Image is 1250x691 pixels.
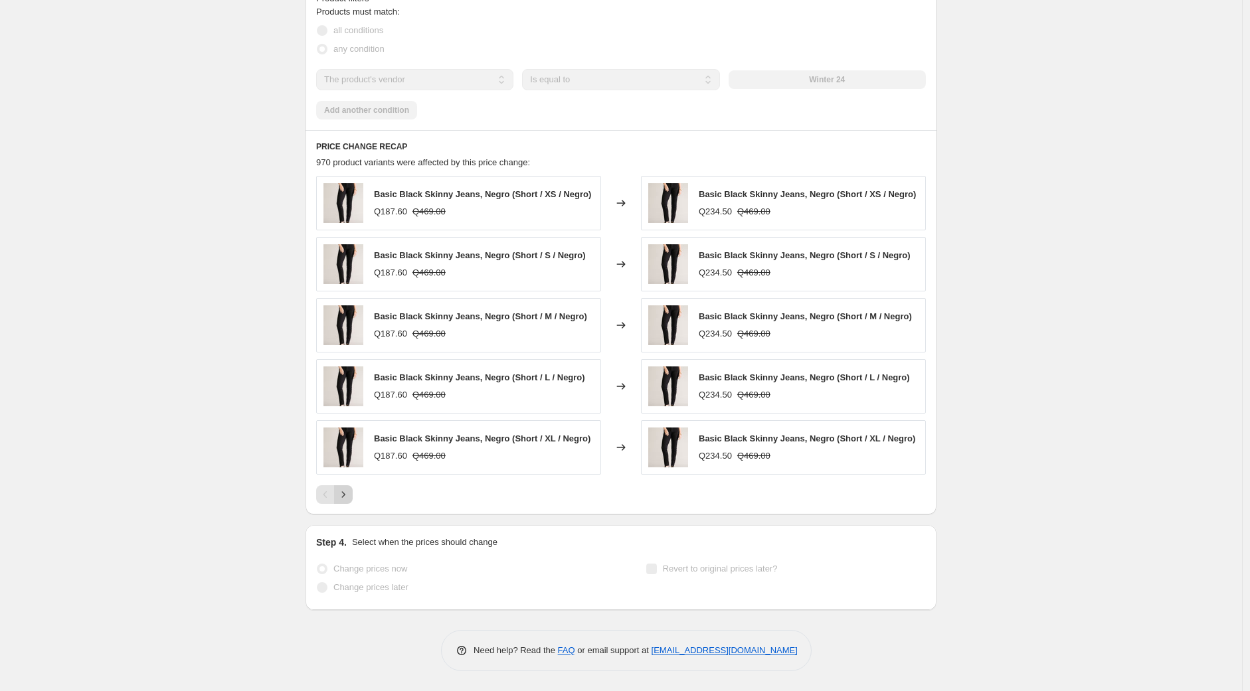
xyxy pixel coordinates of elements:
p: Select when the prices should change [352,536,497,549]
img: DRO0838_67f59628-40d5-444d-b612-b0242c31f189_80x.jpg [323,244,363,284]
div: Q187.60 [374,266,407,279]
h6: PRICE CHANGE RECAP [316,141,926,152]
span: Change prices later [333,582,408,592]
div: Q234.50 [699,205,732,218]
strike: Q469.00 [737,266,770,279]
img: DRO0838_67f59628-40d5-444d-b612-b0242c31f189_80x.jpg [648,305,688,345]
img: DRO0838_67f59628-40d5-444d-b612-b0242c31f189_80x.jpg [323,427,363,467]
strike: Q469.00 [737,327,770,341]
span: Basic Black Skinny Jeans, Negro (Short / XS / Negro) [699,189,916,199]
div: Q234.50 [699,327,732,341]
img: DRO0838_67f59628-40d5-444d-b612-b0242c31f189_80x.jpg [648,183,688,223]
div: Q187.60 [374,205,407,218]
span: Basic Black Skinny Jeans, Negro (Short / L / Negro) [374,372,585,382]
span: all conditions [333,25,383,35]
a: FAQ [558,645,575,655]
span: Basic Black Skinny Jeans, Negro (Short / M / Negro) [699,311,912,321]
div: Q234.50 [699,449,732,463]
strike: Q469.00 [737,388,770,402]
span: Basic Black Skinny Jeans, Negro (Short / M / Negro) [374,311,587,321]
span: Basic Black Skinny Jeans, Negro (Short / XL / Negro) [699,433,915,443]
strike: Q469.00 [412,327,446,341]
nav: Pagination [316,485,353,504]
img: DRO0838_67f59628-40d5-444d-b612-b0242c31f189_80x.jpg [648,427,688,467]
span: Need help? Read the [474,645,558,655]
img: DRO0838_67f59628-40d5-444d-b612-b0242c31f189_80x.jpg [323,183,363,223]
span: Basic Black Skinny Jeans, Negro (Short / S / Negro) [699,250,911,260]
span: Basic Black Skinny Jeans, Negro (Short / L / Negro) [699,372,910,382]
img: DRO0838_67f59628-40d5-444d-b612-b0242c31f189_80x.jpg [323,305,363,345]
a: [EMAIL_ADDRESS][DOMAIN_NAME] [652,645,798,655]
strike: Q469.00 [412,205,446,218]
img: DRO0838_67f59628-40d5-444d-b612-b0242c31f189_80x.jpg [648,244,688,284]
button: Next [334,485,353,504]
h2: Step 4. [316,536,347,549]
img: DRO0838_67f59628-40d5-444d-b612-b0242c31f189_80x.jpg [648,366,688,406]
span: Change prices now [333,564,407,574]
div: Q234.50 [699,266,732,279]
span: 970 product variants were affected by this price change: [316,157,530,167]
strike: Q469.00 [412,388,446,402]
div: Q187.60 [374,388,407,402]
span: Basic Black Skinny Jeans, Negro (Short / XL / Negro) [374,433,590,443]
div: Q234.50 [699,388,732,402]
span: Basic Black Skinny Jeans, Negro (Short / XS / Negro) [374,189,591,199]
span: Basic Black Skinny Jeans, Negro (Short / S / Negro) [374,250,586,260]
span: Products must match: [316,7,400,17]
div: Q187.60 [374,449,407,463]
strike: Q469.00 [737,205,770,218]
strike: Q469.00 [412,449,446,463]
strike: Q469.00 [737,449,770,463]
span: or email support at [575,645,652,655]
strike: Q469.00 [412,266,446,279]
div: Q187.60 [374,327,407,341]
span: Revert to original prices later? [663,564,778,574]
img: DRO0838_67f59628-40d5-444d-b612-b0242c31f189_80x.jpg [323,366,363,406]
span: any condition [333,44,385,54]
